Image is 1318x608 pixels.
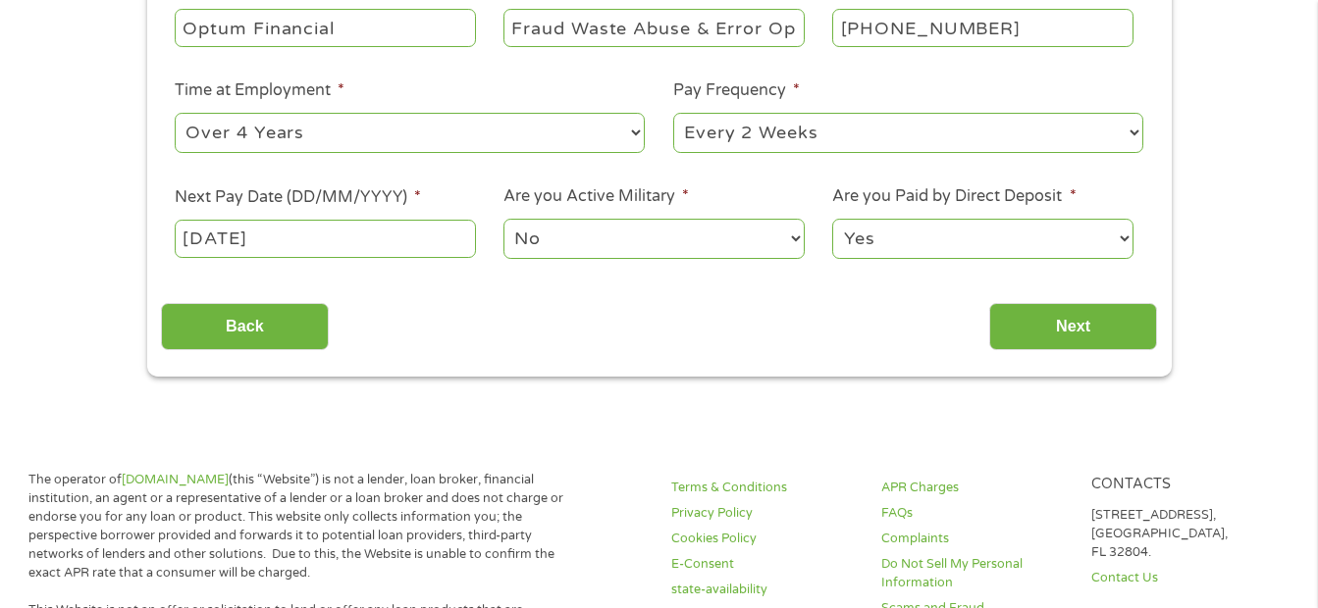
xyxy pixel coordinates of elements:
[122,472,229,487] a: [DOMAIN_NAME]
[161,303,329,351] input: Back
[1091,476,1278,494] h4: Contacts
[175,220,475,257] input: Use the arrow keys to pick a date
[881,555,1068,592] a: Do Not Sell My Personal Information
[881,504,1068,523] a: FAQs
[671,530,858,548] a: Cookies Policy
[1091,506,1278,562] p: [STREET_ADDRESS], [GEOGRAPHIC_DATA], FL 32804.
[175,80,344,101] label: Time at Employment
[671,504,858,523] a: Privacy Policy
[673,80,800,101] label: Pay Frequency
[175,187,421,208] label: Next Pay Date (DD/MM/YYYY)
[1091,569,1278,587] a: Contact Us
[881,530,1068,548] a: Complaints
[671,555,858,574] a: E-Consent
[503,9,804,46] input: Cashier
[503,186,689,207] label: Are you Active Military
[832,186,1076,207] label: Are you Paid by Direct Deposit
[671,479,858,497] a: Terms & Conditions
[881,479,1068,497] a: APR Charges
[175,9,475,46] input: Walmart
[989,303,1157,351] input: Next
[28,471,571,582] p: The operator of (this “Website”) is not a lender, loan broker, financial institution, an agent or...
[671,581,858,599] a: state-availability
[832,9,1133,46] input: (231) 754-4010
